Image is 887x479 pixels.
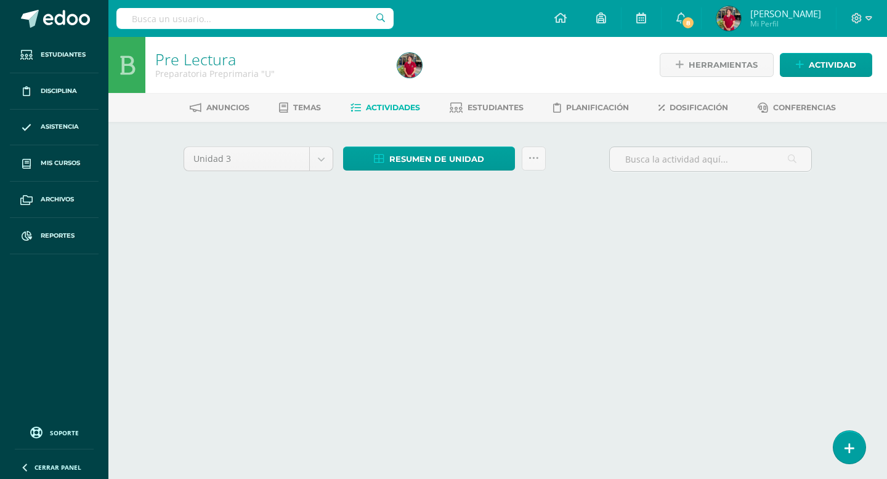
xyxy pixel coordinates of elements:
[190,98,249,118] a: Anuncios
[41,195,74,204] span: Archivos
[389,148,484,171] span: Resumen de unidad
[184,147,333,171] a: Unidad 3
[750,7,821,20] span: [PERSON_NAME]
[670,103,728,112] span: Dosificación
[350,98,420,118] a: Actividades
[780,53,872,77] a: Actividad
[193,147,300,171] span: Unidad 3
[41,50,86,60] span: Estudiantes
[660,53,774,77] a: Herramientas
[750,18,821,29] span: Mi Perfil
[10,182,99,218] a: Archivos
[34,463,81,472] span: Cerrar panel
[155,68,383,79] div: Preparatoria Preprimaria 'U'
[397,53,422,78] img: ca5a5a9677dd446ab467438bb47c19de.png
[809,54,856,76] span: Actividad
[450,98,524,118] a: Estudiantes
[658,98,728,118] a: Dosificación
[206,103,249,112] span: Anuncios
[10,218,99,254] a: Reportes
[41,86,77,96] span: Disciplina
[293,103,321,112] span: Temas
[15,424,94,440] a: Soporte
[366,103,420,112] span: Actividades
[10,37,99,73] a: Estudiantes
[41,158,80,168] span: Mis cursos
[343,147,515,171] a: Resumen de unidad
[279,98,321,118] a: Temas
[468,103,524,112] span: Estudiantes
[610,147,811,171] input: Busca la actividad aquí...
[50,429,79,437] span: Soporte
[758,98,836,118] a: Conferencias
[773,103,836,112] span: Conferencias
[10,145,99,182] a: Mis cursos
[553,98,629,118] a: Planificación
[41,231,75,241] span: Reportes
[10,73,99,110] a: Disciplina
[116,8,394,29] input: Busca un usuario...
[689,54,758,76] span: Herramientas
[10,110,99,146] a: Asistencia
[681,16,695,30] span: 8
[155,49,236,70] a: Pre Lectura
[716,6,741,31] img: ca5a5a9677dd446ab467438bb47c19de.png
[155,50,383,68] h1: Pre Lectura
[41,122,79,132] span: Asistencia
[566,103,629,112] span: Planificación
